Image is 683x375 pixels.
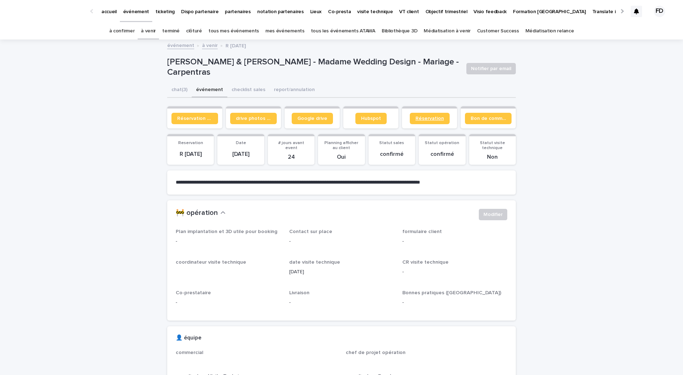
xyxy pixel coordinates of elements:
[346,350,406,355] span: chef de projet opération
[14,4,83,19] img: Ls34BcGeRexTGTNfXpUC
[230,113,277,124] a: drive photos coordinateur
[477,23,519,39] a: Customer Success
[410,113,450,124] a: Réservation
[402,260,449,265] span: CR visite technique
[425,141,459,145] span: Statut opération
[525,23,574,39] a: Médiatisation relance
[176,238,281,245] p: -
[176,290,211,295] span: Co-prestataire
[176,260,246,265] span: coordinateur visite technique
[278,141,304,150] span: # jours avant event
[176,209,218,217] h2: 🚧 opération
[382,23,417,39] a: Bibliothèque 3D
[355,113,387,124] a: Hubspot
[402,290,501,295] span: Bonnes pratiques ([GEOGRAPHIC_DATA])
[483,211,503,218] span: Modifier
[424,23,471,39] a: Médiatisation à venir
[402,229,442,234] span: formulaire client
[141,23,156,39] a: à venir
[176,209,226,217] button: 🚧 opération
[361,116,381,121] span: Hubspot
[289,238,394,245] p: -
[289,290,309,295] span: Livraison
[270,83,319,98] button: report/annulation
[162,23,180,39] a: terminé
[324,141,358,150] span: Planning afficher au client
[227,83,270,98] button: checklist sales
[479,209,507,220] button: Modifier
[176,335,201,341] h2: 👤 équipe
[202,41,218,49] a: à venir
[186,23,202,39] a: clôturé
[311,23,375,39] a: tous les événements ATAWA
[171,151,210,158] p: R [DATE]
[178,141,203,145] span: Reservation
[265,23,305,39] a: mes événements
[109,23,135,39] a: à confirmer
[373,151,411,158] p: confirmé
[226,41,246,49] p: R [DATE]
[654,6,665,17] div: FD
[471,65,511,72] span: Notifier par email
[272,154,310,160] p: 24
[236,116,271,121] span: drive photos coordinateur
[402,299,507,306] p: -
[322,154,360,160] p: Oui
[480,141,505,150] span: Statut visite technique
[222,151,260,158] p: [DATE]
[465,113,512,124] a: Bon de commande
[171,113,218,124] a: Réservation client
[473,154,512,160] p: Non
[423,151,461,158] p: confirmé
[402,238,507,245] p: -
[208,23,259,39] a: tous mes événements
[177,116,212,121] span: Réservation client
[176,350,203,355] span: commercial
[415,116,444,121] span: Réservation
[236,141,246,145] span: Date
[289,229,332,234] span: Contact sur place
[192,83,227,98] button: événement
[471,116,506,121] span: Bon de commande
[167,57,461,78] p: [PERSON_NAME] & [PERSON_NAME] - Madame Wedding Design - Mariage - Carpentras
[167,83,192,98] button: chat (3)
[167,41,194,49] a: événement
[379,141,404,145] span: Statut sales
[292,113,333,124] a: Google drive
[297,116,327,121] span: Google drive
[176,299,281,306] p: -
[289,260,340,265] span: date visite technique
[289,299,394,306] p: -
[402,268,507,276] p: -
[466,63,516,74] button: Notifier par email
[176,229,277,234] span: Plan implantation et 3D utile pour booking
[289,268,394,276] p: [DATE]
